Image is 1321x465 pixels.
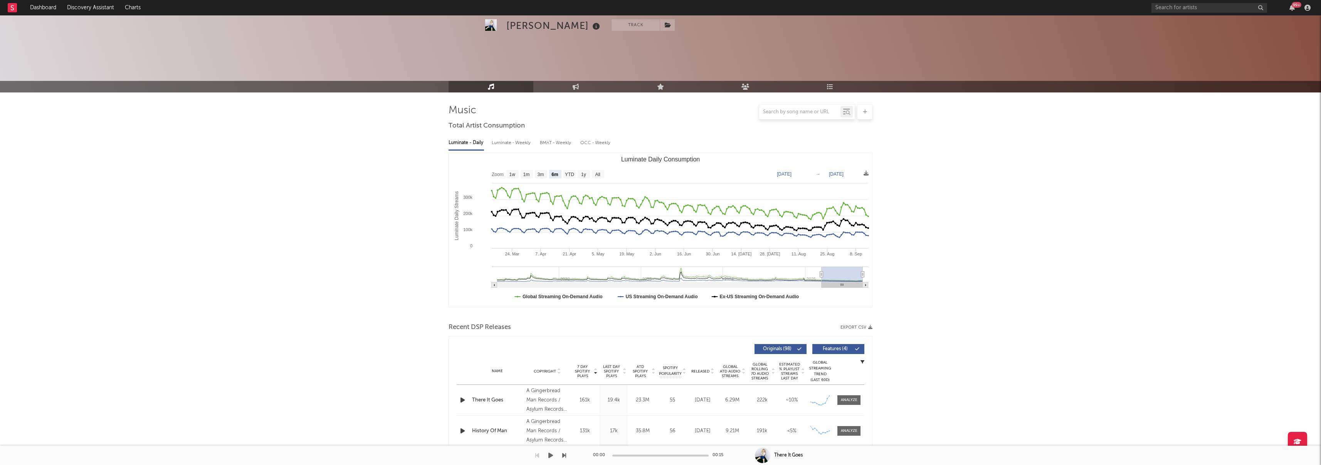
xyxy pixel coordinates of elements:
[538,172,544,177] text: 3m
[449,136,484,149] div: Luminate - Daily
[472,368,523,374] div: Name
[601,396,626,404] div: 19.4k
[551,172,558,177] text: 6m
[759,109,840,115] input: Search by song name or URL
[540,136,573,149] div: BMAT - Weekly
[630,427,655,435] div: 35.8M
[593,451,608,460] div: 00:00
[760,252,780,256] text: 28. [DATE]
[779,396,805,404] div: ~ 10 %
[677,252,691,256] text: 16. Jun
[449,323,511,332] span: Recent DSP Releases
[749,396,775,404] div: 222k
[840,325,872,330] button: Export CSV
[580,136,611,149] div: OCC - Weekly
[719,364,741,378] span: Global ATD Audio Streams
[472,427,523,435] a: History Of Man
[749,362,770,381] span: Global Rolling 7D Audio Streams
[630,364,650,378] span: ATD Spotify Plays
[1289,5,1295,11] button: 99+
[523,172,530,177] text: 1m
[749,427,775,435] div: 191k
[572,364,593,378] span: 7 Day Spotify Plays
[731,252,751,256] text: 14. [DATE]
[535,252,546,256] text: 7. Apr
[1151,3,1267,13] input: Search for artists
[817,347,853,351] span: Features ( 4 )
[706,252,719,256] text: 30. Jun
[659,396,686,404] div: 55
[505,252,519,256] text: 24. Mar
[601,364,622,378] span: Last Day Spotify Plays
[808,360,832,383] div: Global Streaming Trend (Last 60D)
[563,252,576,256] text: 21. Apr
[612,19,660,31] button: Track
[760,347,795,351] span: Originals ( 98 )
[449,153,872,307] svg: Luminate Daily Consumption
[449,121,525,131] span: Total Artist Consumption
[755,344,807,354] button: Originals(98)
[659,365,682,377] span: Spotify Popularity
[463,195,472,200] text: 300k
[659,427,686,435] div: 56
[595,172,600,177] text: All
[719,396,745,404] div: 6.29M
[720,294,799,299] text: Ex-US Streaming On-Demand Audio
[779,362,800,381] span: Estimated % Playlist Streams Last Day
[690,427,716,435] div: [DATE]
[774,452,803,459] div: There It Goes
[601,427,626,435] div: 17k
[463,227,472,232] text: 100k
[690,396,716,404] div: [DATE]
[630,396,655,404] div: 23.3M
[492,136,532,149] div: Luminate - Weekly
[463,211,472,216] text: 200k
[792,252,806,256] text: 11. Aug
[572,396,597,404] div: 161k
[719,427,745,435] div: 9.21M
[619,252,635,256] text: 19. May
[816,171,820,177] text: →
[534,369,556,374] span: Copyright
[713,451,728,460] div: 00:15
[526,386,568,414] div: A Gingerbread Man Records / Asylum Records UK release, Under exclusive license to Warner Music UK...
[581,172,586,177] text: 1y
[454,191,459,240] text: Luminate Daily Streams
[526,417,568,445] div: A Gingerbread Man Records / Asylum Records UK release, Under exclusive license to Warner Music UK...
[492,172,504,177] text: Zoom
[509,172,516,177] text: 1w
[470,243,472,248] text: 0
[812,344,864,354] button: Features(4)
[779,427,805,435] div: <5%
[1292,2,1301,8] div: 99 +
[572,427,597,435] div: 131k
[850,252,862,256] text: 8. Sep
[820,252,834,256] text: 25. Aug
[565,172,574,177] text: YTD
[626,294,698,299] text: US Streaming On-Demand Audio
[506,19,602,32] div: [PERSON_NAME]
[523,294,603,299] text: Global Streaming On-Demand Audio
[777,171,792,177] text: [DATE]
[829,171,844,177] text: [DATE]
[691,369,709,374] span: Released
[650,252,661,256] text: 2. Jun
[592,252,605,256] text: 5. May
[621,156,700,163] text: Luminate Daily Consumption
[472,396,523,404] a: There It Goes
